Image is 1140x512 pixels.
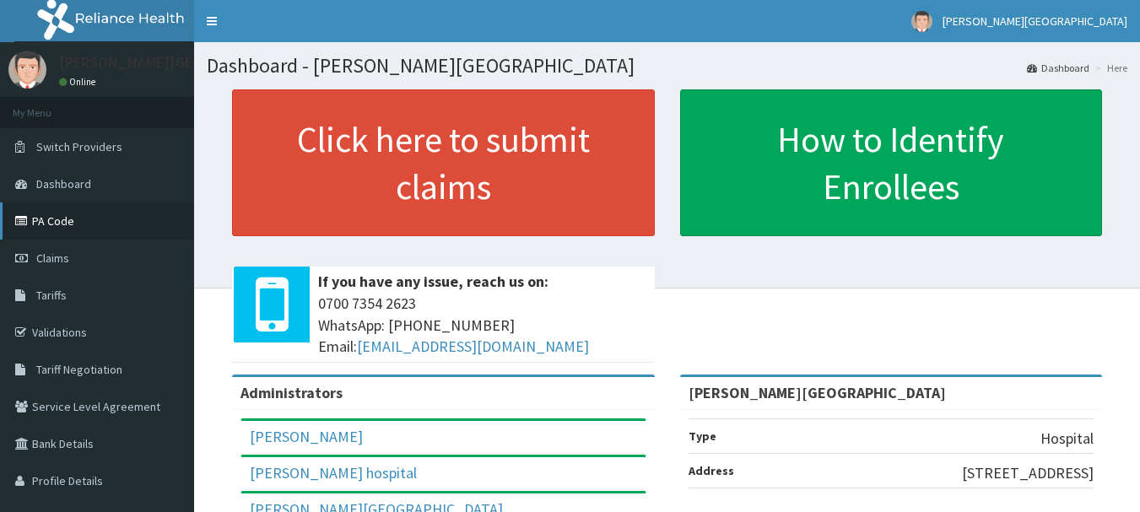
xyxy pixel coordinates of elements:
strong: [PERSON_NAME][GEOGRAPHIC_DATA] [689,383,946,402]
a: [PERSON_NAME] hospital [250,463,417,482]
span: Tariff Negotiation [36,362,122,377]
b: Type [689,428,716,444]
img: User Image [8,51,46,89]
a: Click here to submit claims [232,89,655,236]
a: How to Identify Enrollees [680,89,1103,236]
a: [EMAIL_ADDRESS][DOMAIN_NAME] [357,337,589,356]
span: [PERSON_NAME][GEOGRAPHIC_DATA] [943,13,1127,29]
p: Hospital [1040,428,1094,450]
b: Administrators [240,383,343,402]
span: Tariffs [36,288,67,303]
span: Dashboard [36,176,91,191]
p: [STREET_ADDRESS] [962,462,1094,484]
h1: Dashboard - [PERSON_NAME][GEOGRAPHIC_DATA] [207,55,1127,77]
p: [PERSON_NAME][GEOGRAPHIC_DATA] [59,55,309,70]
a: Online [59,76,100,88]
b: If you have any issue, reach us on: [318,272,548,291]
a: [PERSON_NAME] [250,427,363,446]
span: Claims [36,251,69,266]
img: User Image [911,11,932,32]
span: Switch Providers [36,139,122,154]
span: 0700 7354 2623 WhatsApp: [PHONE_NUMBER] Email: [318,293,646,358]
li: Here [1091,61,1127,75]
a: Dashboard [1027,61,1089,75]
b: Address [689,463,734,478]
